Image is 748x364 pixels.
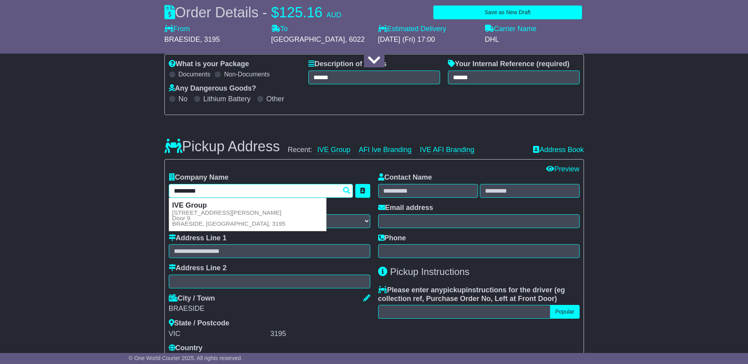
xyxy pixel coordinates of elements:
label: No [179,95,188,104]
div: BRAESIDE [169,305,370,313]
label: Please enter any instructions for the driver ( ) [378,286,580,303]
label: Contact Name [378,173,432,182]
a: IVE AFI Branding [420,146,474,154]
a: IVE Group [317,146,351,154]
span: , 3195 [200,35,220,43]
label: State / Postcode [169,319,229,328]
small: [STREET_ADDRESS][PERSON_NAME] Door 9 BRAESIDE, [GEOGRAPHIC_DATA], 3195 [172,210,286,227]
label: Phone [378,234,406,243]
label: From [164,25,190,33]
span: © One World Courier 2025. All rights reserved. [129,355,242,361]
a: AFI Ive Branding [359,146,412,154]
label: Country [169,344,203,353]
span: , 6022 [345,35,365,43]
label: City / Town [169,294,215,303]
button: Popular [550,305,579,319]
span: Pickup Instructions [390,266,469,277]
span: pickup [443,286,466,294]
span: BRAESIDE [164,35,200,43]
span: AUD [326,11,341,19]
div: 3195 [270,330,370,338]
strong: IVE Group [172,201,207,209]
label: Other [267,95,284,104]
h3: Pickup Address [164,139,280,154]
label: Estimated Delivery [378,25,477,33]
div: Recent: [288,146,526,154]
div: [DATE] (Fri) 17:00 [378,35,477,44]
span: [GEOGRAPHIC_DATA] [271,35,345,43]
div: VIC [169,330,269,338]
button: Save as New Draft [433,6,582,19]
label: Any Dangerous Goods? [169,84,256,93]
label: Email address [378,204,433,212]
label: Address Line 2 [169,264,227,273]
label: Non-Documents [224,71,270,78]
div: DHL [485,35,584,44]
span: $ [271,4,279,20]
label: To [271,25,288,33]
label: Lithium Battery [203,95,251,104]
label: Documents [179,71,211,78]
span: 125.16 [279,4,323,20]
label: Carrier Name [485,25,537,33]
label: Address Line 1 [169,234,227,243]
label: Company Name [169,173,229,182]
a: Address Book [533,146,584,154]
div: Order Details - [164,4,341,21]
span: eg collection ref, Purchase Order No, Left at Front Door [378,286,565,303]
a: Preview [546,165,579,173]
label: What is your Package [169,60,249,69]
